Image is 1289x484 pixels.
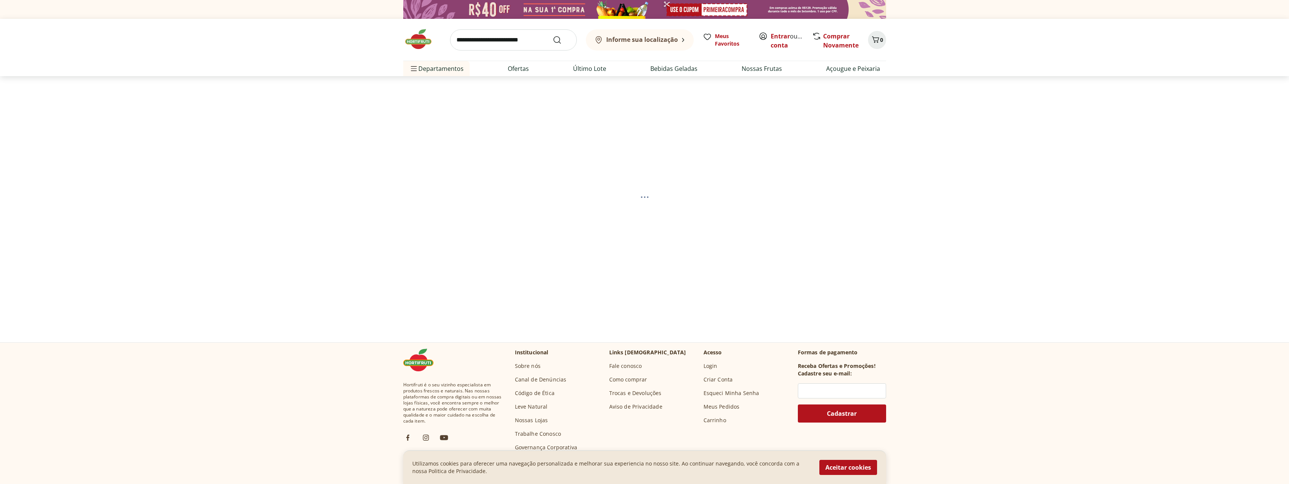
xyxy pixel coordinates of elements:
img: ytb [439,433,449,442]
img: Hortifruti [403,28,441,51]
span: 0 [880,36,883,43]
p: Formas de pagamento [798,349,886,356]
a: Entrar [771,32,790,40]
a: Sobre nós [515,362,541,370]
a: Fale conosco [609,362,642,370]
span: Departamentos [409,60,464,78]
a: Leve Natural [515,403,548,410]
b: Informe sua localização [606,35,678,44]
a: Canal de Denúncias [515,376,567,383]
p: Acesso [704,349,722,356]
a: Governança Corporativa [515,444,578,451]
h3: Cadastre seu e-mail: [798,370,852,377]
p: Links [DEMOGRAPHIC_DATA] [609,349,686,356]
span: Meus Favoritos [715,32,750,47]
span: Cadastrar [827,410,857,417]
a: Meus Pedidos [704,403,740,410]
a: Ofertas [508,64,529,73]
a: Criar Conta [704,376,733,383]
a: Bebidas Geladas [650,64,698,73]
button: Menu [409,60,418,78]
a: Açougue e Peixaria [826,64,880,73]
a: Meus Favoritos [703,32,750,47]
button: Carrinho [868,31,886,49]
h3: Receba Ofertas e Promoções! [798,362,876,370]
a: Código de Ética [515,389,555,397]
a: Trabalhe Conosco [515,430,561,438]
img: Hortifruti [403,349,441,371]
a: Login [704,362,717,370]
a: Criar conta [771,32,812,49]
a: Comprar Novamente [823,32,859,49]
button: Informe sua localização [586,29,694,51]
span: ou [771,32,804,50]
a: Nossas Lojas [515,417,548,424]
a: Aviso de Privacidade [609,403,662,410]
p: Utilizamos cookies para oferecer uma navegação personalizada e melhorar sua experiencia no nosso ... [412,460,810,475]
a: Nossas Frutas [742,64,782,73]
a: Último Lote [573,64,606,73]
button: Aceitar cookies [819,460,877,475]
img: ig [421,433,430,442]
button: Cadastrar [798,404,886,423]
input: search [450,29,577,51]
a: Esqueci Minha Senha [704,389,759,397]
p: Institucional [515,349,548,356]
img: fb [403,433,412,442]
a: Trocas e Devoluções [609,389,662,397]
button: Submit Search [553,35,571,44]
a: Carrinho [704,417,726,424]
span: Hortifruti é o seu vizinho especialista em produtos frescos e naturais. Nas nossas plataformas de... [403,382,503,424]
a: Como comprar [609,376,647,383]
